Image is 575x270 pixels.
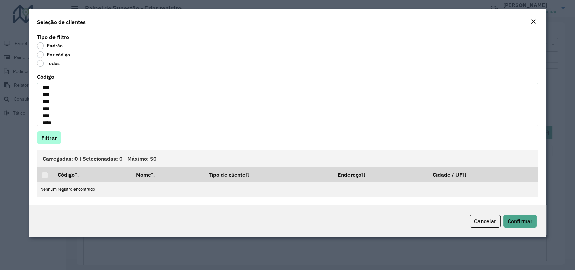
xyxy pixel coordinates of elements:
[508,218,532,225] span: Confirmar
[37,18,86,26] h4: Seleção de clientes
[37,73,54,81] label: Código
[531,19,536,24] em: Fechar
[131,167,204,181] th: Nome
[503,215,537,228] button: Confirmar
[204,167,333,181] th: Tipo de cliente
[37,150,538,167] div: Carregadas: 0 | Selecionadas: 0 | Máximo: 50
[53,167,131,181] th: Código
[428,167,538,181] th: Cidade / UF
[529,18,538,26] button: Close
[333,167,428,181] th: Endereço
[37,51,70,58] label: Por código
[470,215,501,228] button: Cancelar
[37,131,61,144] button: Filtrar
[37,42,63,49] label: Padrão
[474,218,496,225] span: Cancelar
[37,33,69,41] label: Tipo de filtro
[37,182,538,197] td: Nenhum registro encontrado
[37,60,60,67] label: Todos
